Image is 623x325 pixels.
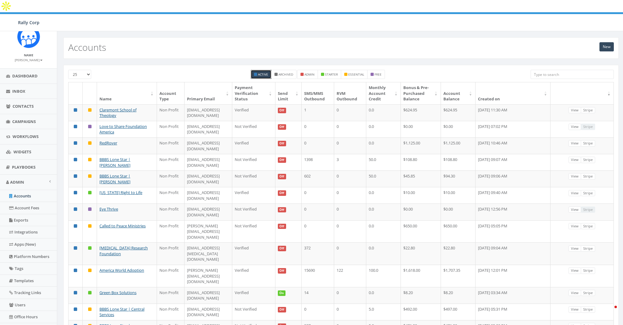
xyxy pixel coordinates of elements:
td: $624.95 [441,104,476,121]
td: 0 [334,187,366,204]
td: [EMAIL_ADDRESS][DOMAIN_NAME] [185,287,232,304]
span: Off [278,190,286,196]
td: $8.20 [401,287,441,304]
td: 0 [334,121,366,137]
td: 372 [302,242,334,265]
th: Account Balance: activate to sort column ascending [441,82,476,104]
td: [DATE] 12:56 PM [476,204,550,220]
td: Verified [232,104,275,121]
td: $650.00 [401,220,441,243]
td: [EMAIL_ADDRESS][DOMAIN_NAME] [185,137,232,154]
td: 0 [302,220,334,243]
td: [DATE] 03:34 AM [476,287,550,304]
a: BBBS Lone Star | Central Services [99,306,144,318]
td: Non Profit [157,121,185,137]
span: Off [278,108,286,113]
span: Campaigns [12,119,36,124]
td: $1,125.00 [441,137,476,154]
td: Non Profit [157,187,185,204]
td: $497.00 [441,304,476,320]
td: 1 [302,104,334,121]
td: $22.80 [441,242,476,265]
td: 0 [302,137,334,154]
a: View [569,290,581,296]
a: Stripe [581,140,595,147]
a: Green Box Solutions [99,290,136,295]
a: BBBS Lone Star | [PERSON_NAME] [99,157,130,168]
td: 0.0 [366,104,401,121]
td: $1,618.00 [401,265,441,287]
span: Playbooks [12,164,35,170]
td: $108.80 [441,154,476,170]
td: Verified [232,287,275,304]
th: Send Limit: activate to sort column ascending [275,82,302,104]
span: Off [278,207,286,213]
td: Verified [232,242,275,265]
td: [EMAIL_ADDRESS][DOMAIN_NAME] [185,121,232,137]
a: RedRover [99,140,117,146]
a: Stripe [581,245,595,252]
td: Not Verified [232,220,275,243]
td: Non Profit [157,170,185,187]
td: $1,707.35 [441,265,476,287]
td: 0 [302,304,334,320]
td: [EMAIL_ADDRESS][DOMAIN_NAME] [185,204,232,220]
a: View [569,223,581,230]
td: 0 [302,187,334,204]
td: 0 [334,287,366,304]
td: 0 [302,121,334,137]
td: [DATE] 10:46 AM [476,137,550,154]
td: $108.80 [401,154,441,170]
td: [DATE] 07:02 PM [476,121,550,137]
td: 1398 [302,154,334,170]
td: 122 [334,265,366,287]
a: [MEDICAL_DATA] Research Foundation [99,245,148,256]
span: Off [278,307,286,312]
span: Off [278,268,286,274]
td: $10.00 [441,187,476,204]
td: 0.0 [366,242,401,265]
span: Off [278,224,286,229]
small: free [375,72,382,77]
td: [PERSON_NAME][EMAIL_ADDRESS][DOMAIN_NAME] [185,220,232,243]
small: admin [304,72,315,77]
a: View [569,207,581,213]
span: Widgets [13,149,31,155]
th: SMS/MMS Outbound [302,82,334,104]
th: Created on: activate to sort column ascending [476,82,550,104]
a: Claremont School of Theology [99,107,136,118]
a: Stripe [581,107,595,114]
td: $0.00 [401,204,441,220]
a: Stripe [581,157,595,163]
td: Non Profit [157,154,185,170]
td: 0 [334,242,366,265]
span: Rally Corp [18,20,39,25]
td: Non Profit [157,287,185,304]
a: Called to Peace Ministries [99,223,146,229]
td: [DATE] 09:07 AM [476,154,550,170]
td: 0.0 [366,204,401,220]
td: 50.0 [366,170,401,187]
td: $0.00 [441,204,476,220]
td: $45.85 [401,170,441,187]
span: Workflows [13,134,39,139]
a: Stripe [581,306,595,313]
td: Not Verified [232,204,275,220]
td: Non Profit [157,220,185,243]
th: Account Type [157,82,185,104]
small: starter [325,72,338,77]
td: 3 [334,154,366,170]
td: 0.0 [366,187,401,204]
a: [US_STATE] Right to Life [99,190,142,195]
td: Not Verified [232,154,275,170]
td: 0 [334,137,366,154]
td: $0.00 [441,121,476,137]
td: 50.0 [366,154,401,170]
h2: Accounts [68,42,106,52]
td: Non Profit [157,137,185,154]
td: 602 [302,170,334,187]
input: Type to search [531,70,614,79]
a: America World Adoption [99,267,144,273]
td: 15690 [302,265,334,287]
td: 0.0 [366,121,401,137]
